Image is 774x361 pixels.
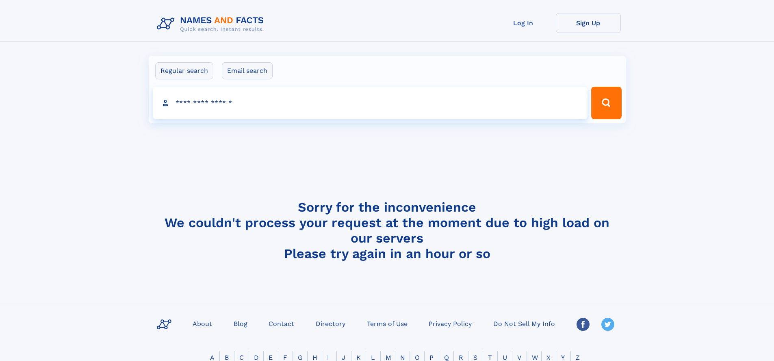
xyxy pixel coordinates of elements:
a: Directory [312,317,349,329]
input: search input [153,87,588,119]
a: About [189,317,215,329]
a: Do Not Sell My Info [490,317,558,329]
img: Facebook [577,318,590,331]
img: Logo Names and Facts [154,13,271,35]
h4: Sorry for the inconvenience We couldn't process your request at the moment due to high load on ou... [154,199,621,261]
a: Log In [491,13,556,33]
label: Email search [222,62,273,79]
a: Terms of Use [364,317,411,329]
a: Contact [265,317,297,329]
a: Privacy Policy [425,317,475,329]
img: Twitter [601,318,614,331]
button: Search Button [591,87,621,119]
a: Blog [230,317,251,329]
label: Regular search [155,62,213,79]
a: Sign Up [556,13,621,33]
